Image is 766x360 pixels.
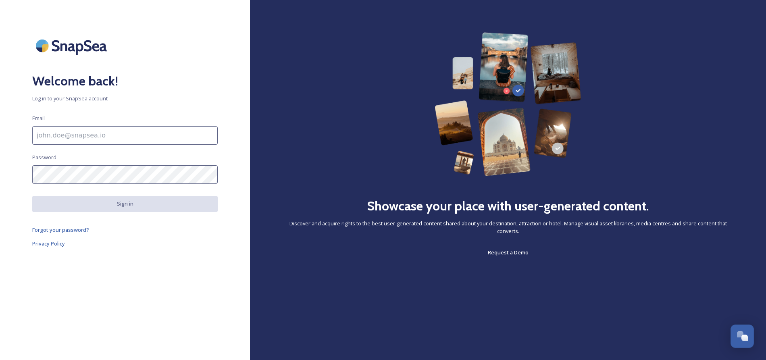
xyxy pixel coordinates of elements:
[282,220,734,235] span: Discover and acquire rights to the best user-generated content shared about your destination, att...
[32,126,218,145] input: john.doe@snapsea.io
[367,196,649,216] h2: Showcase your place with user-generated content.
[32,32,113,59] img: SnapSea Logo
[488,249,529,256] span: Request a Demo
[32,240,65,247] span: Privacy Policy
[32,154,56,161] span: Password
[32,196,218,212] button: Sign in
[32,114,45,122] span: Email
[32,71,218,91] h2: Welcome back!
[32,225,218,235] a: Forgot your password?
[488,248,529,257] a: Request a Demo
[731,325,754,348] button: Open Chat
[435,32,581,176] img: 63b42ca75bacad526042e722_Group%20154-p-800.png
[32,239,218,248] a: Privacy Policy
[32,95,218,102] span: Log in to your SnapSea account
[32,226,89,233] span: Forgot your password?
